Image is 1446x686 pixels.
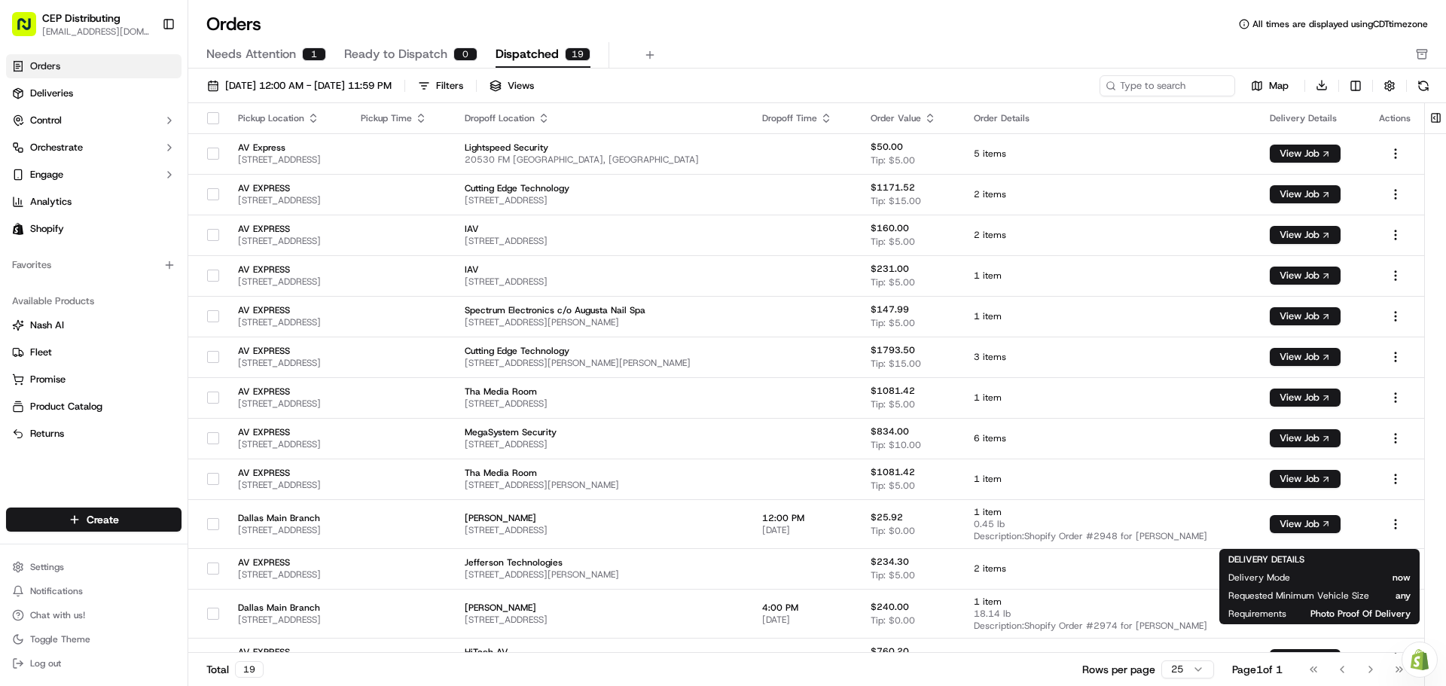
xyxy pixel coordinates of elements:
button: View Job [1270,267,1341,285]
p: Rows per page [1082,662,1155,677]
span: [STREET_ADDRESS] [465,194,738,206]
span: Tip: $0.00 [871,614,915,627]
span: [DATE] [762,614,847,626]
button: Notifications [6,581,182,602]
button: View Job [1270,649,1341,667]
span: Create [87,512,119,527]
a: Returns [12,427,175,441]
button: View Job [1270,348,1341,366]
span: AV EXPRESS [238,264,337,276]
button: Filters [411,75,470,96]
span: [STREET_ADDRESS] [465,276,738,288]
a: Product Catalog [12,400,175,413]
span: Promise [30,373,66,386]
span: $834.00 [871,425,909,438]
span: 1 item [974,310,1246,322]
span: Dallas Main Branch [238,512,337,524]
span: Views [508,79,534,93]
span: $25.92 [871,511,903,523]
span: All times are displayed using CDT timezone [1252,18,1428,30]
span: [STREET_ADDRESS][PERSON_NAME] [465,569,738,581]
span: Engage [30,168,63,181]
button: View Job [1270,389,1341,407]
button: CEP Distributing [42,11,120,26]
a: View Job [1270,229,1341,241]
span: 5 items [974,148,1246,160]
span: AV EXPRESS [238,345,337,357]
span: [PERSON_NAME] [465,602,738,614]
span: AV EXPRESS [238,386,337,398]
span: Tip: $5.00 [871,569,915,581]
a: Fleet [12,346,175,359]
button: [EMAIL_ADDRESS][DOMAIN_NAME] [42,26,150,38]
span: [STREET_ADDRESS] [238,154,337,166]
button: Chat with us! [6,605,182,626]
span: Tip: $5.00 [871,276,915,288]
span: IAV [465,264,738,276]
button: Log out [6,653,182,674]
span: Dallas Main Branch [238,602,337,614]
span: Tip: $5.00 [871,398,915,410]
button: View Job [1270,226,1341,244]
span: $231.00 [871,263,909,275]
button: View Job [1270,185,1341,203]
span: any [1393,590,1411,602]
span: 20530 FM [GEOGRAPHIC_DATA], [GEOGRAPHIC_DATA] [465,154,738,166]
span: Spectrum Electronics c/o Augusta Nail Spa [465,304,738,316]
span: Ready to Dispatch [344,45,447,63]
span: Shopify [30,222,64,236]
a: Shopify [6,217,182,241]
h1: Orders [206,12,261,36]
span: $234.30 [871,556,909,568]
span: $147.99 [871,303,909,316]
span: Delivery Mode [1228,572,1290,584]
span: AV EXPRESS [238,426,337,438]
span: Tip: $0.00 [871,525,915,537]
span: Requested Minimum Vehicle Size [1228,590,1369,602]
a: View Job [1270,310,1341,322]
span: [STREET_ADDRESS] [238,614,337,626]
span: IAV [465,223,738,235]
span: Control [30,114,62,127]
span: 2 items [974,188,1246,200]
span: [STREET_ADDRESS] [465,614,738,626]
a: Orders [6,54,182,78]
a: View Job [1270,188,1341,200]
span: 18.14 lb [974,608,1246,620]
button: Nash AI [6,313,182,337]
a: View Job [1270,432,1341,444]
div: Favorites [6,253,182,277]
span: MegaSystem Security [465,426,738,438]
span: $760.20 [871,645,909,657]
a: View Job [1270,392,1341,404]
div: Dropoff Location [465,112,738,124]
a: Nash AI [12,319,175,332]
div: Filters [436,79,463,93]
span: DELIVERY DETAILS [1228,553,1304,566]
span: Description: Shopify Order #2974 for [PERSON_NAME] [974,620,1246,632]
span: Orders [30,59,60,73]
span: Lightspeed Security [465,142,738,154]
button: Fleet [6,340,182,364]
span: Jefferson Technologies [465,556,738,569]
span: Map [1269,79,1289,93]
span: Tha Media Room [465,386,738,398]
span: [STREET_ADDRESS] [238,398,337,410]
div: Pickup Location [238,112,337,124]
button: Refresh [1413,75,1434,96]
span: AV Express [238,142,337,154]
div: Dropoff Time [762,112,847,124]
button: Returns [6,422,182,446]
span: Deliveries [30,87,73,100]
button: View Job [1270,515,1341,533]
a: Analytics [6,190,182,214]
div: Actions [1379,112,1412,124]
span: AV EXPRESS [238,223,337,235]
span: [STREET_ADDRESS] [238,524,337,536]
span: AV EXPRESS [238,182,337,194]
span: Cutting Edge Technology [465,182,738,194]
span: [STREET_ADDRESS] [465,235,738,247]
span: [DATE] [762,524,847,536]
span: HiTech AV [465,646,738,658]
